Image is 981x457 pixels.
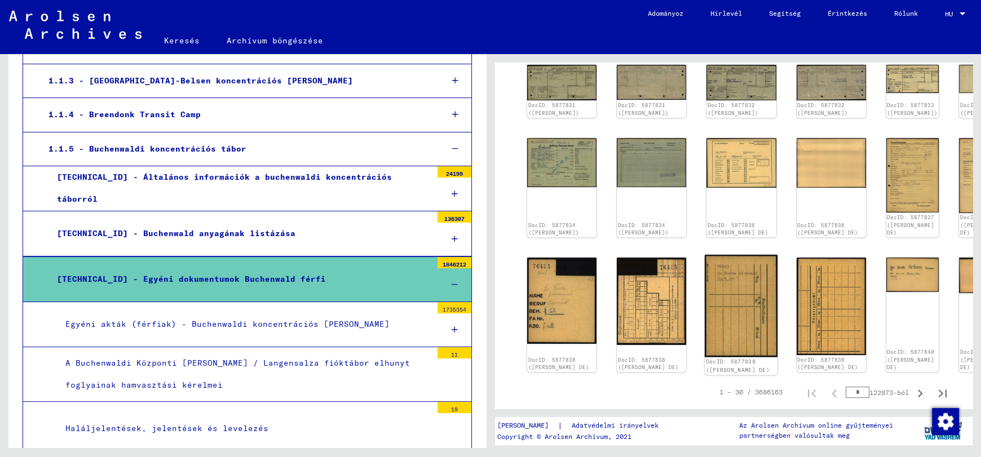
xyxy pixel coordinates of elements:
a: Archívum böngészése [213,27,337,54]
font: 19 [451,406,458,413]
img: 002.jpg [797,65,866,100]
a: Adatvédelmi irányelvek [563,420,672,432]
font: 1846212 [443,261,466,268]
font: Archívum böngészése [227,36,323,46]
font: Az Arolsen Archívum online gyűjteményei [739,421,893,429]
a: Keresés [151,27,213,54]
font: Hírlevél [710,9,742,17]
img: 001.jpg [886,258,939,292]
img: 001.jpg [886,65,939,92]
font: [PERSON_NAME] [497,421,549,429]
img: yv_logo.png [922,416,964,445]
a: DocID: 5877838 ([PERSON_NAME] DE) [618,357,679,371]
font: partnerségben valósultak meg [739,431,850,440]
font: Keresés [164,36,200,46]
img: 001.jpg [706,138,776,188]
a: DocID: 5877836 ([PERSON_NAME] DE) [797,222,858,236]
font: Haláljelentések, jelentések és levelezés [65,423,268,433]
font: 1.1.5 - Buchenwaldi koncentrációs tábor [48,144,246,154]
img: 002.jpg [797,138,866,188]
a: DocID: 5877839 ([PERSON_NAME] DE) [706,359,770,374]
a: DocID: 5877838 ([PERSON_NAME] DE) [528,357,589,371]
font: Érintkezés [828,9,867,17]
button: Következő oldal [909,381,931,403]
font: 1735354 [443,306,466,313]
a: DocID: 5877834 ([PERSON_NAME]) [528,222,579,236]
a: DocID: 5877832 ([PERSON_NAME]) [797,102,848,116]
img: 002.jpg [797,258,866,355]
img: 001.jpg [706,65,776,100]
img: 001.jpg [527,65,596,100]
a: DocID: 5877836 ([PERSON_NAME] DE) [708,222,768,236]
button: Első oldal [801,381,823,403]
font: | [558,420,563,431]
img: 001.jpg [886,138,939,212]
a: [PERSON_NAME] [497,420,558,432]
font: 11 [451,351,458,358]
img: Arolsen_neg.svg [9,11,142,39]
img: 001.jpg [527,138,596,188]
font: Copyright © Arolsen Archívum, 2021 [497,432,631,441]
font: 24199 [446,170,463,178]
font: 122873-ból [869,388,909,397]
font: HU [945,10,953,18]
img: 001.jpg [527,258,596,344]
a: DocID: 5877831 ([PERSON_NAME]) [528,102,579,116]
a: DocID: 5877832 ([PERSON_NAME]) [708,102,758,116]
button: Utolsó oldal [931,381,954,403]
font: [TECHNICAL_ID] - Általános információk a buchenwaldi koncentrációs táborról [57,172,392,204]
font: 136307 [444,215,465,223]
a: DocID: 5877840 ([PERSON_NAME] DE) [887,349,934,370]
a: DocID: 5877839 ([PERSON_NAME] DE) [797,357,858,371]
img: 002.jpg [617,65,686,100]
font: Egyéni akták (férfiak) - Buchenwaldi koncentrációs [PERSON_NAME] [65,319,390,329]
font: Segítség [769,9,801,17]
button: Előző oldal [823,381,846,403]
font: Rólunk [894,9,918,17]
font: A Buchenwaldi Központi [PERSON_NAME] / Langensalza fióktábor elhunyt foglyainak hamvasztási kérelmei [65,358,410,390]
font: [TECHNICAL_ID] - Buchenwald anyagának listázása [57,228,295,238]
a: DocID: 5877834 ([PERSON_NAME]) [618,222,669,236]
a: DocID: 5877837 ([PERSON_NAME] DE) [887,214,934,236]
a: DocID: 5877833 ([PERSON_NAME]) [887,102,938,116]
font: [TECHNICAL_ID] - Egyéni dokumentumok Buchenwald férfi [57,274,325,284]
img: 002.jpg [617,258,686,344]
a: DocID: 5877831 ([PERSON_NAME]) [618,102,669,116]
img: 002.jpg [617,138,686,188]
font: 1.1.3 - [GEOGRAPHIC_DATA]-Belsen koncentrációs [PERSON_NAME] [48,76,353,86]
img: Hozzájárulás módosítása [932,408,959,435]
font: Adatvédelmi irányelvek [572,421,659,429]
img: 001.jpg [705,255,777,357]
font: 1.1.4 - Breendonk Transit Camp [48,109,201,119]
font: Adományoz [648,9,683,17]
font: 1 – 30 / 3686163 [719,388,783,396]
